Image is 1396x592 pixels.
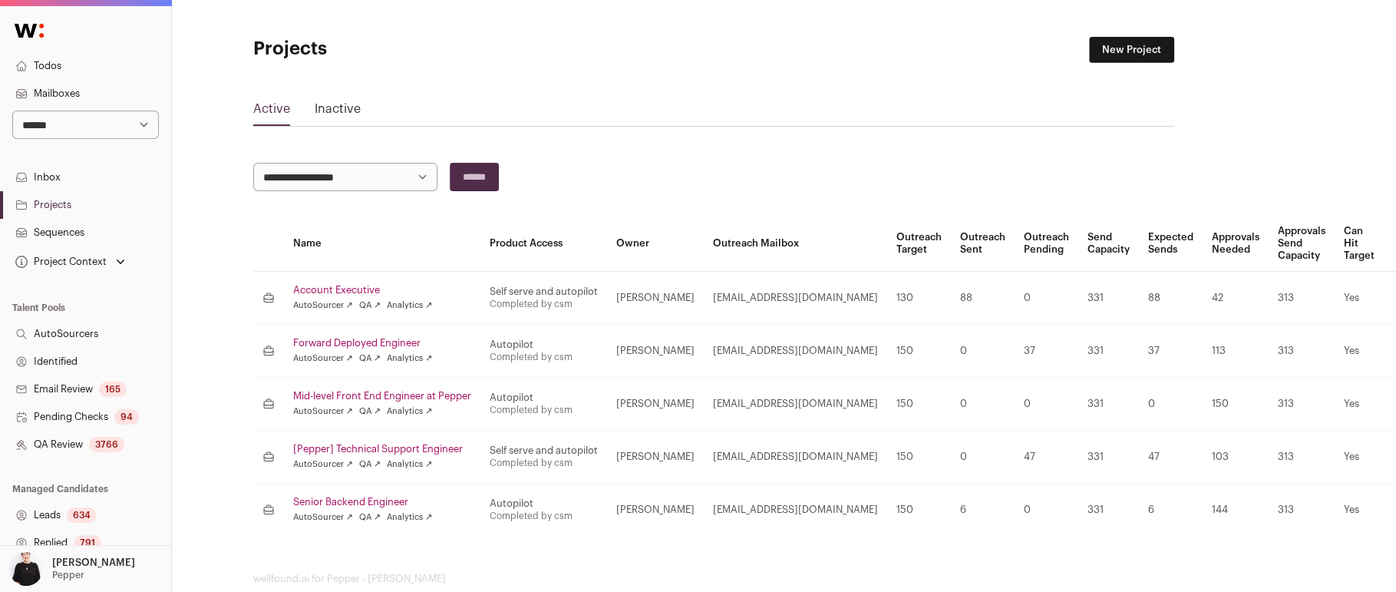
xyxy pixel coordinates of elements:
[1078,216,1139,272] th: Send Capacity
[6,15,52,46] img: Wellfound
[387,405,432,418] a: Analytics ↗
[490,458,573,468] a: Completed by csm
[293,496,471,508] a: Senior Backend Engineer
[1078,378,1139,431] td: 331
[887,216,951,272] th: Outreach Target
[1269,325,1335,378] td: 313
[1015,216,1078,272] th: Outreach Pending
[951,216,1015,272] th: Outreach Sent
[1203,431,1269,484] td: 103
[1203,378,1269,431] td: 150
[480,216,607,272] th: Product Access
[490,511,573,521] a: Completed by csm
[490,405,573,415] a: Completed by csm
[490,392,598,404] div: Autopilot
[359,511,381,524] a: QA ↗
[887,272,951,325] td: 130
[1139,216,1203,272] th: Expected Sends
[1335,272,1384,325] td: Yes
[1015,431,1078,484] td: 47
[387,352,432,365] a: Analytics ↗
[951,378,1015,431] td: 0
[490,299,573,309] a: Completed by csm
[490,445,598,457] div: Self serve and autopilot
[114,409,139,425] div: 94
[74,535,101,551] div: 791
[1269,484,1335,537] td: 313
[12,256,107,268] div: Project Context
[99,382,127,397] div: 165
[253,573,1174,585] footer: wellfound:ai for Pepper - [PERSON_NAME]
[359,352,381,365] a: QA ↗
[1335,325,1384,378] td: Yes
[52,569,84,581] p: Pepper
[52,557,135,569] p: [PERSON_NAME]
[887,484,951,537] td: 150
[704,272,887,325] td: [EMAIL_ADDRESS][DOMAIN_NAME]
[704,216,887,272] th: Outreach Mailbox
[607,484,704,537] td: [PERSON_NAME]
[1078,431,1139,484] td: 331
[1269,431,1335,484] td: 313
[284,216,480,272] th: Name
[607,325,704,378] td: [PERSON_NAME]
[607,216,704,272] th: Owner
[9,552,43,586] img: 9240684-medium_jpg
[607,378,704,431] td: [PERSON_NAME]
[1335,431,1384,484] td: Yes
[1269,216,1335,272] th: Approvals Send Capacity
[359,458,381,471] a: QA ↗
[293,337,471,349] a: Forward Deployed Engineer
[951,484,1015,537] td: 6
[1203,272,1269,325] td: 42
[1335,378,1384,431] td: Yes
[1139,431,1203,484] td: 47
[387,299,432,312] a: Analytics ↗
[253,37,560,61] h1: Projects
[704,378,887,431] td: [EMAIL_ADDRESS][DOMAIN_NAME]
[704,431,887,484] td: [EMAIL_ADDRESS][DOMAIN_NAME]
[607,272,704,325] td: [PERSON_NAME]
[704,325,887,378] td: [EMAIL_ADDRESS][DOMAIN_NAME]
[1139,272,1203,325] td: 88
[607,431,704,484] td: [PERSON_NAME]
[293,458,353,471] a: AutoSourcer ↗
[490,286,598,298] div: Self serve and autopilot
[293,299,353,312] a: AutoSourcer ↗
[89,437,124,452] div: 3766
[1203,325,1269,378] td: 113
[1335,216,1384,272] th: Can Hit Target
[253,100,290,124] a: Active
[387,511,432,524] a: Analytics ↗
[887,325,951,378] td: 150
[293,511,353,524] a: AutoSourcer ↗
[359,405,381,418] a: QA ↗
[1015,272,1078,325] td: 0
[293,390,471,402] a: Mid-level Front End Engineer at Pepper
[1089,37,1174,63] a: New Project
[1078,325,1139,378] td: 331
[293,405,353,418] a: AutoSourcer ↗
[951,272,1015,325] td: 88
[1269,272,1335,325] td: 313
[1139,484,1203,537] td: 6
[951,325,1015,378] td: 0
[1335,484,1384,537] td: Yes
[359,299,381,312] a: QA ↗
[1078,484,1139,537] td: 331
[887,378,951,431] td: 150
[1015,378,1078,431] td: 0
[1139,325,1203,378] td: 37
[315,100,361,124] a: Inactive
[293,443,471,455] a: [Pepper] Technical Support Engineer
[1015,325,1078,378] td: 37
[704,484,887,537] td: [EMAIL_ADDRESS][DOMAIN_NAME]
[1139,378,1203,431] td: 0
[293,352,353,365] a: AutoSourcer ↗
[293,284,471,296] a: Account Executive
[12,251,128,273] button: Open dropdown
[1078,272,1139,325] td: 331
[1269,378,1335,431] td: 313
[490,498,598,510] div: Autopilot
[387,458,432,471] a: Analytics ↗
